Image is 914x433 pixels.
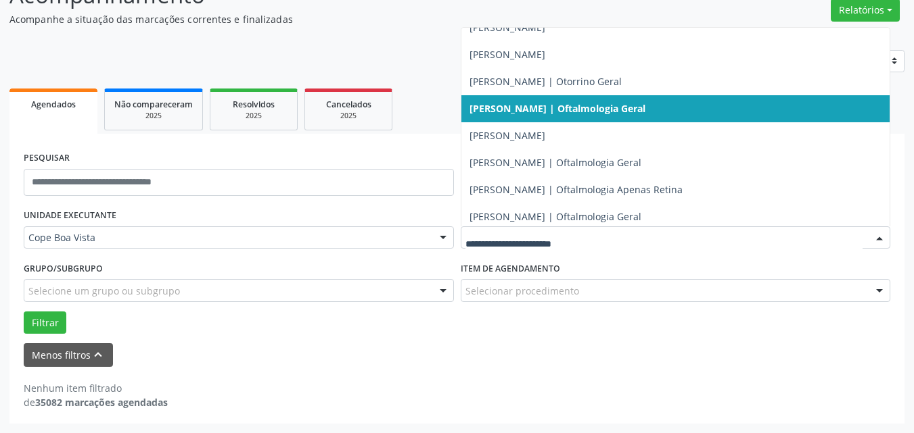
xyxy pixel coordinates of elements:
[220,111,288,121] div: 2025
[24,343,113,367] button: Menos filtroskeyboard_arrow_up
[114,99,193,110] span: Não compareceram
[24,148,70,169] label: PESQUISAR
[28,231,426,245] span: Cope Boa Vista
[470,210,641,223] span: [PERSON_NAME] | Oftalmologia Geral
[24,381,168,395] div: Nenhum item filtrado
[35,396,168,409] strong: 35082 marcações agendadas
[470,156,641,169] span: [PERSON_NAME] | Oftalmologia Geral
[91,347,106,362] i: keyboard_arrow_up
[470,48,545,61] span: [PERSON_NAME]
[315,111,382,121] div: 2025
[24,395,168,409] div: de
[470,75,622,88] span: [PERSON_NAME] | Otorrino Geral
[470,183,683,196] span: [PERSON_NAME] | Oftalmologia Apenas Retina
[31,99,76,110] span: Agendados
[9,12,636,26] p: Acompanhe a situação das marcações correntes e finalizadas
[470,21,545,34] span: [PERSON_NAME]
[114,111,193,121] div: 2025
[24,205,116,226] label: UNIDADE EXECUTANTE
[24,258,103,279] label: Grupo/Subgrupo
[465,284,579,298] span: Selecionar procedimento
[233,99,275,110] span: Resolvidos
[461,258,560,279] label: Item de agendamento
[470,102,645,115] span: [PERSON_NAME] | Oftalmologia Geral
[24,311,66,334] button: Filtrar
[326,99,371,110] span: Cancelados
[470,129,545,142] span: [PERSON_NAME]
[28,284,180,298] span: Selecione um grupo ou subgrupo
